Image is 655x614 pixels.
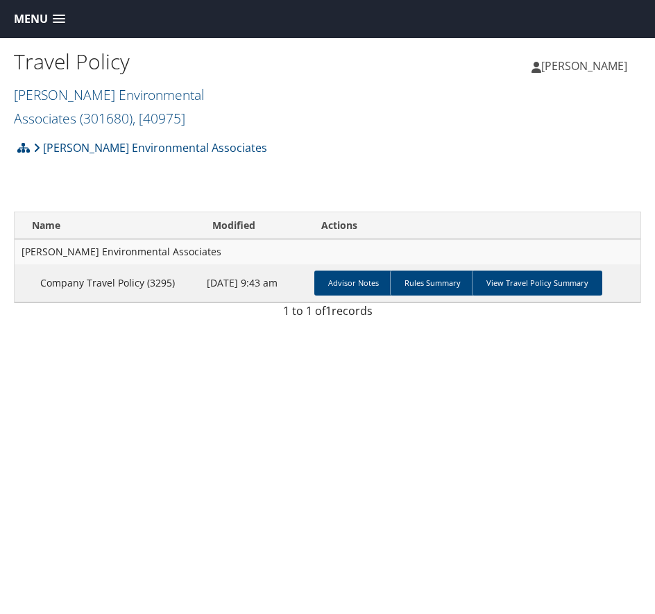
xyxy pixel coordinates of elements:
[531,45,641,87] a: [PERSON_NAME]
[80,109,133,128] span: ( 301680 )
[133,109,185,128] span: , [ 40975 ]
[309,212,640,239] th: Actions
[33,134,267,162] a: [PERSON_NAME] Environmental Associates
[15,264,200,302] td: Company Travel Policy (3295)
[14,85,204,128] a: [PERSON_NAME] Environmental Associates
[200,264,309,302] td: [DATE] 9:43 am
[541,58,627,74] span: [PERSON_NAME]
[15,239,640,264] td: [PERSON_NAME] Environmental Associates
[7,8,72,31] a: Menu
[325,303,332,318] span: 1
[14,47,327,76] h1: Travel Policy
[390,271,475,296] a: Rules Summary
[314,271,393,296] a: Advisor Notes
[472,271,602,296] a: View Travel Policy Summary
[14,12,48,26] span: Menu
[200,212,309,239] th: Modified: activate to sort column ascending
[15,212,200,239] th: Name: activate to sort column ascending
[24,302,631,326] div: 1 to 1 of records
